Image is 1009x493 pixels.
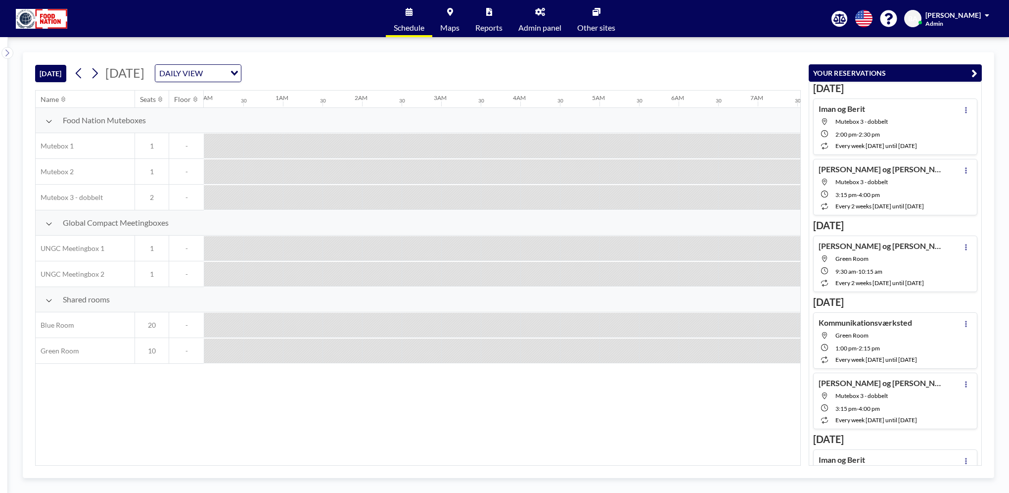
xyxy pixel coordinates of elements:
[857,405,859,412] span: -
[835,191,857,198] span: 3:15 PM
[557,98,563,104] div: 30
[355,94,367,101] div: 2AM
[925,20,943,27] span: Admin
[36,346,79,355] span: Green Room
[157,67,205,80] span: DAILY VIEW
[140,95,156,104] div: Seats
[394,24,424,32] span: Schedule
[835,255,869,262] span: Green Room
[835,142,917,149] span: every week [DATE] until [DATE]
[819,104,865,114] h4: Iman og Berit
[856,268,858,275] span: -
[858,268,882,275] span: 10:15 AM
[835,178,888,186] span: Mutebox 3 - dobbelt
[813,82,977,95] h3: [DATE]
[908,14,917,23] span: BA
[518,24,561,32] span: Admin panel
[813,296,977,308] h3: [DATE]
[169,142,204,150] span: -
[135,346,169,355] span: 10
[135,321,169,330] span: 20
[835,202,924,210] span: every 2 weeks [DATE] until [DATE]
[750,94,763,101] div: 7AM
[36,244,104,253] span: UNGC Meetingbox 1
[835,279,924,287] span: every 2 weeks [DATE] until [DATE]
[819,164,942,174] h4: [PERSON_NAME] og [PERSON_NAME]
[135,193,169,202] span: 2
[16,9,67,29] img: organization-logo
[809,64,982,82] button: YOUR RESERVATIONS
[135,167,169,176] span: 1
[835,268,856,275] span: 9:30 AM
[41,95,59,104] div: Name
[36,142,74,150] span: Mutebox 1
[241,98,247,104] div: 30
[716,98,722,104] div: 30
[478,98,484,104] div: 30
[859,345,880,352] span: 2:15 PM
[135,244,169,253] span: 1
[434,94,447,101] div: 3AM
[63,295,110,304] span: Shared rooms
[196,94,213,101] div: 12AM
[859,131,880,138] span: 2:30 PM
[835,405,857,412] span: 3:15 PM
[513,94,526,101] div: 4AM
[35,65,66,82] button: [DATE]
[36,321,74,330] span: Blue Room
[592,94,605,101] div: 5AM
[399,98,405,104] div: 30
[813,433,977,445] h3: [DATE]
[795,98,801,104] div: 30
[169,346,204,355] span: -
[135,270,169,279] span: 1
[275,94,288,101] div: 1AM
[63,115,146,125] span: Food Nation Muteboxes
[835,392,888,399] span: Mutebox 3 - dobbelt
[857,345,859,352] span: -
[859,405,880,412] span: 4:00 PM
[835,118,888,125] span: Mutebox 3 - dobbelt
[169,167,204,176] span: -
[440,24,459,32] span: Maps
[169,270,204,279] span: -
[859,191,880,198] span: 4:00 PM
[835,356,917,363] span: every week [DATE] until [DATE]
[320,98,326,104] div: 30
[169,321,204,330] span: -
[174,95,191,104] div: Floor
[36,167,74,176] span: Mutebox 2
[36,193,103,202] span: Mutebox 3 - dobbelt
[819,318,912,328] h4: Kommunikationsværksted
[813,219,977,232] h3: [DATE]
[835,332,869,339] span: Green Room
[135,142,169,150] span: 1
[36,270,104,279] span: UNGC Meetingbox 2
[835,131,857,138] span: 2:00 PM
[577,24,615,32] span: Other sites
[105,65,144,80] span: [DATE]
[835,416,917,424] span: every week [DATE] until [DATE]
[475,24,503,32] span: Reports
[169,244,204,253] span: -
[819,378,942,388] h4: [PERSON_NAME] og [PERSON_NAME]
[925,11,981,19] span: [PERSON_NAME]
[637,98,642,104] div: 30
[857,191,859,198] span: -
[819,455,865,465] h4: Iman og Berit
[155,65,241,82] div: Search for option
[835,345,857,352] span: 1:00 PM
[206,67,225,80] input: Search for option
[857,131,859,138] span: -
[169,193,204,202] span: -
[63,218,169,228] span: Global Compact Meetingboxes
[671,94,684,101] div: 6AM
[819,241,942,251] h4: [PERSON_NAME] og [PERSON_NAME]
